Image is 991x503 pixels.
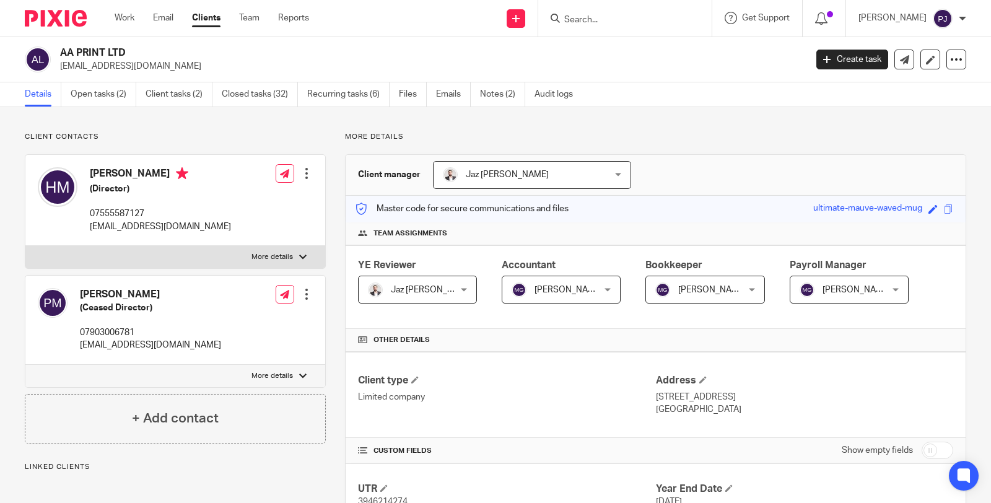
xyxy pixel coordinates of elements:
[25,82,61,107] a: Details
[391,286,474,294] span: Jaz [PERSON_NAME]
[655,282,670,297] img: svg%3E
[858,12,927,24] p: [PERSON_NAME]
[933,9,953,28] img: svg%3E
[251,252,293,262] p: More details
[842,444,913,457] label: Show empty fields
[132,409,219,428] h4: + Add contact
[176,167,188,180] i: Primary
[656,483,953,496] h4: Year End Date
[512,282,526,297] img: svg%3E
[358,446,655,456] h4: CUSTOM FIELDS
[38,288,68,318] img: svg%3E
[80,288,221,301] h4: [PERSON_NAME]
[656,403,953,416] p: [GEOGRAPHIC_DATA]
[358,374,655,387] h4: Client type
[25,10,87,27] img: Pixie
[358,483,655,496] h4: UTR
[80,339,221,351] p: [EMAIL_ADDRESS][DOMAIN_NAME]
[358,260,416,270] span: YE Reviewer
[80,326,221,339] p: 07903006781
[192,12,220,24] a: Clients
[466,170,549,179] span: Jaz [PERSON_NAME]
[813,202,922,216] div: ultimate-mauve-waved-mug
[355,203,569,215] p: Master code for secure communications and files
[307,82,390,107] a: Recurring tasks (6)
[115,12,134,24] a: Work
[436,82,471,107] a: Emails
[90,208,231,220] p: 07555587127
[502,260,556,270] span: Accountant
[480,82,525,107] a: Notes (2)
[535,82,582,107] a: Audit logs
[368,282,383,297] img: 48292-0008-compressed%20square.jpg
[678,286,746,294] span: [PERSON_NAME]
[251,371,293,381] p: More details
[399,82,427,107] a: Files
[80,302,221,314] h5: (Ceased Director)
[800,282,814,297] img: svg%3E
[60,46,650,59] h2: AA PRINT LTD
[656,391,953,403] p: [STREET_ADDRESS]
[535,286,603,294] span: [PERSON_NAME]
[358,168,421,181] h3: Client manager
[345,132,966,142] p: More details
[278,12,309,24] a: Reports
[222,82,298,107] a: Closed tasks (32)
[146,82,212,107] a: Client tasks (2)
[90,183,231,195] h5: (Director)
[358,391,655,403] p: Limited company
[239,12,260,24] a: Team
[563,15,674,26] input: Search
[790,260,867,270] span: Payroll Manager
[373,229,447,238] span: Team assignments
[153,12,173,24] a: Email
[25,132,326,142] p: Client contacts
[60,60,798,72] p: [EMAIL_ADDRESS][DOMAIN_NAME]
[742,14,790,22] span: Get Support
[38,167,77,207] img: svg%3E
[90,221,231,233] p: [EMAIL_ADDRESS][DOMAIN_NAME]
[90,167,231,183] h4: [PERSON_NAME]
[816,50,888,69] a: Create task
[25,46,51,72] img: svg%3E
[656,374,953,387] h4: Address
[443,167,458,182] img: 48292-0008-compressed%20square.jpg
[645,260,702,270] span: Bookkeeper
[25,462,326,472] p: Linked clients
[71,82,136,107] a: Open tasks (2)
[373,335,430,345] span: Other details
[823,286,891,294] span: [PERSON_NAME]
